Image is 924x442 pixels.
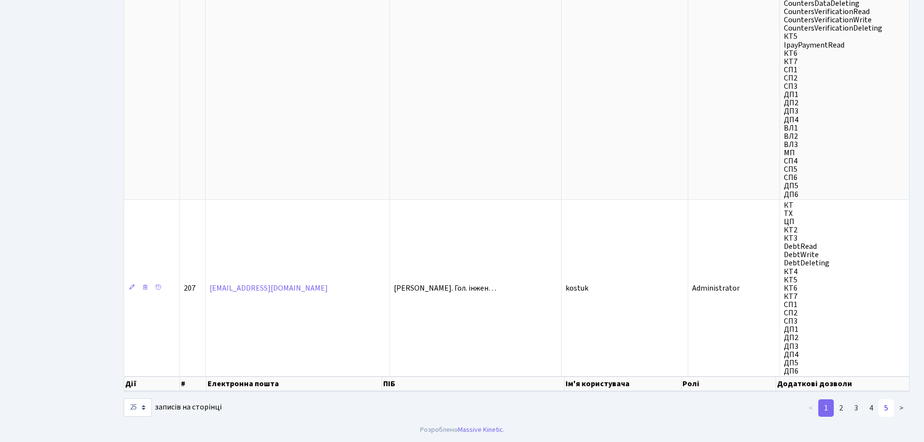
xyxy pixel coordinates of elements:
a: 2 [833,399,849,417]
a: Massive Kinetic [458,425,503,435]
span: Administrator [692,283,740,294]
th: Дії [124,377,180,391]
th: Ролі [681,377,776,391]
select: записів на сторінці [124,398,152,417]
a: [EMAIL_ADDRESS][DOMAIN_NAME] [210,283,328,294]
span: КТ ТХ ЦП КТ2 КТ3 DebtRead DebtWrite DebtDeleting КТ4 КТ5 КТ6 КТ7 СП1 СП2 СП3 ДП1 ДП2 ДП3 ДП4 ДП5 ДП6 [784,200,829,377]
span: [PERSON_NAME]. Гол. інжен… [394,283,496,294]
a: 5 [878,399,894,417]
span: kostuk [566,283,588,294]
a: > [893,399,909,417]
th: Додаткові дозволи [776,377,909,391]
a: 3 [848,399,864,417]
th: Електронна пошта [207,377,382,391]
div: Розроблено . [420,425,504,435]
th: # [180,377,207,391]
span: 207 [184,283,195,294]
th: Ім'я користувача [565,377,681,391]
a: 4 [863,399,879,417]
label: записів на сторінці [124,398,222,417]
th: ПІБ [382,377,565,391]
a: 1 [818,399,834,417]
